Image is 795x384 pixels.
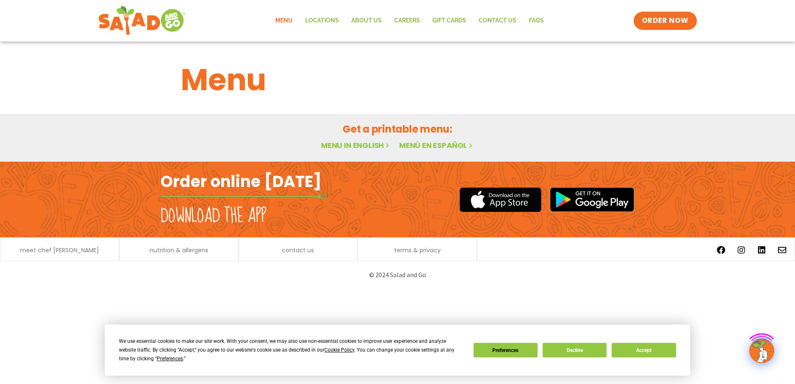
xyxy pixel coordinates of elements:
[150,247,208,253] a: nutrition & allergens
[105,325,690,376] div: Cookie Consent Prompt
[472,11,523,30] a: Contact Us
[160,204,267,228] h2: Download the app
[282,247,314,253] a: contact us
[157,356,183,362] span: Preferences
[321,140,391,150] a: Menu in English
[119,337,463,363] div: We use essential cookies to make our site work. With your consent, we may also use non-essential ...
[299,11,345,30] a: Locations
[345,11,388,30] a: About Us
[634,12,697,30] a: ORDER NOW
[98,4,186,37] img: new-SAG-logo-768×292
[399,140,474,150] a: Menú en español
[550,187,635,212] img: google_play
[642,16,689,26] span: ORDER NOW
[474,343,538,357] button: Preferences
[426,11,472,30] a: GIFT CARDS
[181,122,614,136] h2: Get a printable menu:
[324,347,354,353] span: Cookie Policy
[160,194,327,199] img: fork
[523,11,550,30] a: FAQs
[459,186,541,213] img: appstore
[269,11,550,30] nav: Menu
[394,247,441,253] a: terms & privacy
[181,57,614,102] h1: Menu
[160,171,321,192] h2: Order online [DATE]
[165,269,630,281] p: © 2024 Salad and Go
[543,343,607,357] button: Decline
[20,247,99,253] a: meet chef [PERSON_NAME]
[269,11,299,30] a: Menu
[612,343,676,357] button: Accept
[388,11,426,30] a: Careers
